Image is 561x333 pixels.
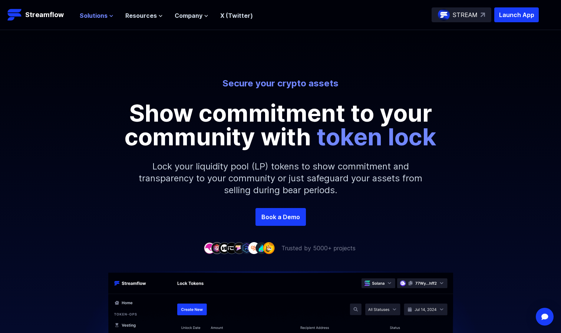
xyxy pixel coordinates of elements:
img: company-4 [226,242,238,254]
span: Resources [125,11,157,20]
span: token lock [317,122,436,151]
img: company-7 [248,242,260,254]
button: Solutions [80,11,113,20]
span: Company [175,11,202,20]
p: Trusted by 5000+ projects [281,244,356,253]
img: top-right-arrow.svg [481,13,485,17]
img: company-1 [204,242,215,254]
img: company-6 [241,242,253,254]
button: Resources [125,11,163,20]
p: Lock your liquidity pool (LP) tokens to show commitment and transparency to your community or jus... [121,149,440,208]
img: Streamflow Logo [7,7,22,22]
button: Launch App [494,7,539,22]
img: company-3 [218,242,230,254]
a: STREAM [432,7,491,22]
a: Book a Demo [255,208,306,226]
a: Streamflow [7,7,72,22]
img: company-2 [211,242,223,254]
p: Streamflow [25,10,64,20]
img: company-8 [255,242,267,254]
p: Secure your crypto assets [75,78,486,89]
a: X (Twitter) [220,12,253,19]
button: Company [175,11,208,20]
p: STREAM [453,10,478,19]
img: company-5 [233,242,245,254]
div: Open Intercom Messenger [536,308,554,326]
p: Show commitment to your community with [114,101,448,149]
img: streamflow-logo-circle.png [438,9,450,21]
span: Solutions [80,11,108,20]
img: company-9 [263,242,275,254]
